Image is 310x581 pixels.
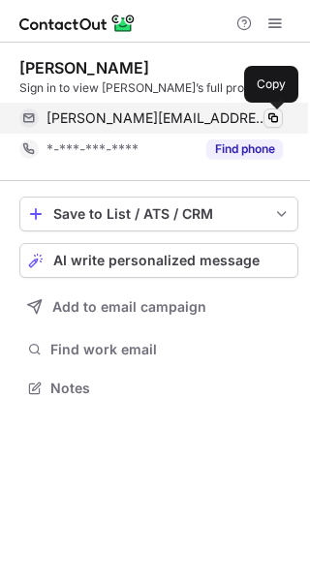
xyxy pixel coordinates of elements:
button: Notes [19,375,298,402]
span: Notes [50,380,291,397]
button: Reveal Button [206,139,283,159]
div: [PERSON_NAME] [19,58,149,77]
button: AI write personalized message [19,243,298,278]
span: Find work email [50,341,291,358]
div: Sign in to view [PERSON_NAME]’s full profile [19,79,298,97]
button: Find work email [19,336,298,363]
div: Save to List / ATS / CRM [53,206,264,222]
button: save-profile-one-click [19,197,298,231]
button: Add to email campaign [19,290,298,324]
span: [PERSON_NAME][EMAIL_ADDRESS][DOMAIN_NAME] [46,109,268,127]
span: AI write personalized message [53,253,260,268]
img: ContactOut v5.3.10 [19,12,136,35]
span: Add to email campaign [52,299,206,315]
